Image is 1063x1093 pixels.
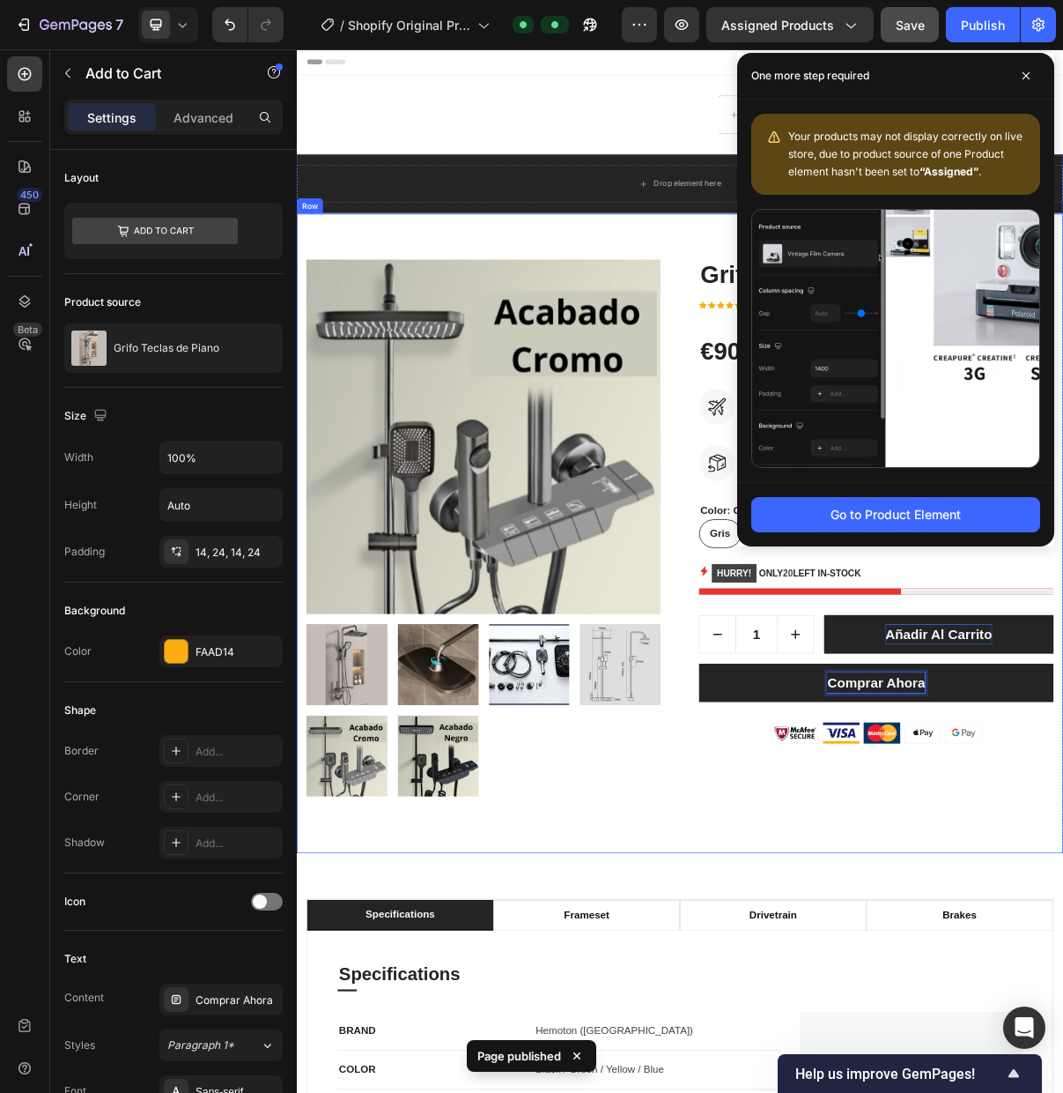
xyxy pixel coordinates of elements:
[114,342,219,354] p: Grifo Teclas de Piano
[64,990,104,1006] div: Content
[196,744,278,760] div: Add...
[795,1066,1003,1082] span: Help us improve GemPages!
[617,84,711,98] div: Drop element here
[64,835,105,851] div: Shadow
[1003,1007,1045,1049] div: Open Intercom Messenger
[85,63,235,84] p: Add to Cart
[64,789,100,805] div: Corner
[635,661,675,676] span: Negro
[555,290,1044,334] h2: Grifo Teclas de Piano
[492,179,586,193] div: Drop element here
[340,16,344,34] span: /
[556,782,605,833] button: decrement
[64,405,111,428] div: Size
[812,793,959,822] div: Rich Text Editor. Editing area: main
[605,782,663,833] input: quantity
[624,343,708,364] p: (129 reviews)
[13,323,42,337] div: Beta
[333,77,565,105] p: Elige entre los 2 acabados
[572,710,778,737] p: ONLY LEFT IN-STOCK
[788,130,1022,178] span: Your products may not display correctly on live store, due to product source of one Product eleme...
[620,495,777,517] p: Free delivery and returns
[64,743,99,759] div: Border
[348,16,470,34] span: Shopify Original Product Template
[795,1063,1024,1084] button: Show survey - Help us improve GemPages!
[64,544,105,560] div: Padding
[727,781,1044,834] button: Añadir al carrito
[64,294,141,310] div: Product source
[570,661,598,676] span: Gris
[196,545,278,561] div: 14, 24, 14, 24
[159,1030,283,1061] button: Paragraph 1*
[196,836,278,851] div: Add...
[64,1037,95,1053] div: Styles
[946,7,1020,42] button: Publish
[17,188,42,202] div: 450
[653,929,946,959] img: Alt Image
[663,782,712,833] button: increment
[196,993,278,1008] div: Comprar Ahora
[555,546,604,596] img: Alt Image
[919,165,978,178] b: “Assigned”
[620,548,778,569] p: Devoluciones Gratuitas
[555,469,604,518] img: Alt Image
[64,170,99,186] div: Layout
[555,394,661,441] div: €90,00
[896,18,925,33] span: Save
[64,951,86,967] div: Text
[555,848,1044,901] button: Comprar Ahora
[879,471,996,492] p: Garantía
[879,495,996,517] p: 2 años de garantía
[751,497,1040,532] button: Go to Product Element
[160,489,282,521] input: Auto
[87,108,137,127] p: Settings
[64,703,96,718] div: Shape
[64,450,93,465] div: Width
[167,1037,234,1053] span: Paragraph 1*
[814,469,863,518] img: Alt Image
[620,471,777,492] p: Envío Gratuito
[706,7,874,42] button: Assigned Products
[881,7,939,42] button: Save
[160,442,282,473] input: Auto
[297,49,1063,1093] iframe: Design area
[620,573,778,594] p: 14 Días de prueba
[751,67,869,85] p: One more step required
[961,16,1005,34] div: Publish
[196,790,278,806] div: Add...
[173,108,233,127] p: Advanced
[732,860,867,889] p: Comprar Ahora
[71,331,107,366] img: product feature img
[212,7,284,42] div: Undo/Redo
[675,412,758,422] p: No compare price
[732,860,867,889] div: Rich Text Editor. Editing area: main
[812,793,959,822] p: Añadir al carrito
[830,505,961,524] div: Go to Product Element
[572,710,634,736] mark: HURRY!
[64,643,92,659] div: Color
[671,716,685,730] span: 20
[555,624,632,649] legend: Color: Gris
[721,16,834,34] span: Assigned Products
[4,208,33,224] div: Row
[477,1047,561,1065] p: Page published
[115,14,123,35] p: 7
[890,409,949,425] p: No discount
[7,7,131,42] button: 7
[64,603,125,619] div: Background
[64,497,97,513] div: Height
[196,644,278,660] div: FAAD14
[64,894,85,910] div: Icon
